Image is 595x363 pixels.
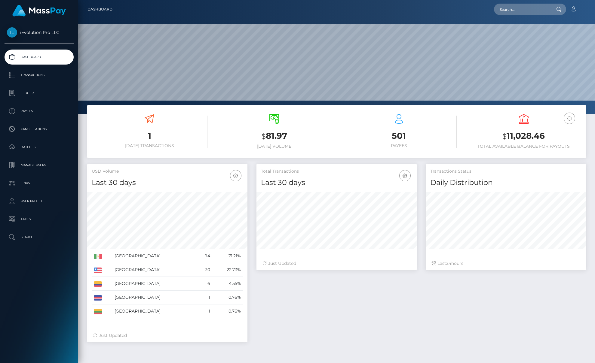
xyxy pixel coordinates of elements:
[502,132,507,141] small: $
[5,86,74,101] a: Ledger
[112,291,196,304] td: [GEOGRAPHIC_DATA]
[112,263,196,277] td: [GEOGRAPHIC_DATA]
[93,332,241,339] div: Just Updated
[7,89,71,98] p: Ledger
[466,144,581,149] h6: Total Available Balance for Payouts
[87,3,112,16] a: Dashboard
[466,130,581,142] h3: 11,028.46
[196,249,212,263] td: 94
[262,132,266,141] small: $
[7,71,71,80] p: Transactions
[341,143,457,148] h6: Payees
[7,107,71,116] p: Payees
[5,50,74,65] a: Dashboard
[446,261,451,266] span: 24
[212,249,243,263] td: 71.21%
[216,130,332,142] h3: 81.97
[196,291,212,304] td: 1
[112,304,196,318] td: [GEOGRAPHIC_DATA]
[261,177,412,188] h4: Last 30 days
[5,140,74,155] a: Batches
[94,309,102,314] img: LT.png
[7,233,71,242] p: Search
[430,168,581,174] h5: Transactions Status
[7,53,71,62] p: Dashboard
[5,122,74,137] a: Cancellations
[112,277,196,291] td: [GEOGRAPHIC_DATA]
[212,263,243,277] td: 22.73%
[92,177,243,188] h4: Last 30 days
[94,295,102,301] img: CR.png
[7,161,71,170] p: Manage Users
[212,277,243,291] td: 4.55%
[5,104,74,119] a: Payees
[94,254,102,259] img: MX.png
[5,212,74,227] a: Taxes
[5,194,74,209] a: User Profile
[92,143,207,148] h6: [DATE] Transactions
[7,143,71,152] p: Batches
[7,215,71,224] p: Taxes
[112,249,196,263] td: [GEOGRAPHIC_DATA]
[12,5,66,17] img: MassPay Logo
[216,144,332,149] h6: [DATE] Volume
[5,176,74,191] a: Links
[494,4,551,15] input: Search...
[7,179,71,188] p: Links
[5,230,74,245] a: Search
[212,291,243,304] td: 0.76%
[5,68,74,83] a: Transactions
[430,177,581,188] h4: Daily Distribution
[94,268,102,273] img: US.png
[7,27,17,38] img: iEvolution Pro LLC
[5,158,74,173] a: Manage Users
[92,168,243,174] h5: USD Volume
[92,130,207,142] h3: 1
[262,260,411,267] div: Just Updated
[341,130,457,142] h3: 501
[7,125,71,134] p: Cancellations
[94,281,102,287] img: CO.png
[196,263,212,277] td: 30
[212,304,243,318] td: 0.76%
[7,197,71,206] p: User Profile
[432,260,580,267] div: Last hours
[196,304,212,318] td: 1
[5,30,74,35] span: iEvolution Pro LLC
[196,277,212,291] td: 6
[261,168,412,174] h5: Total Transactions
